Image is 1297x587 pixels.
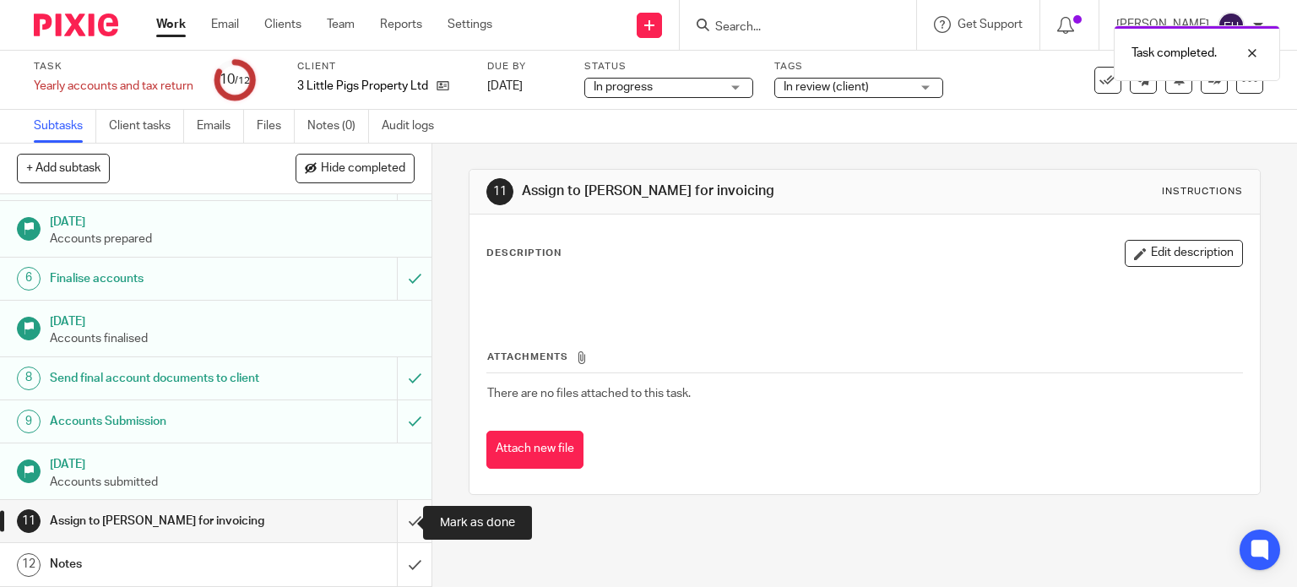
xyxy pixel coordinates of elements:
[50,309,415,330] h1: [DATE]
[584,60,753,73] label: Status
[50,409,270,434] h1: Accounts Submission
[487,352,568,361] span: Attachments
[487,388,691,399] span: There are no files attached to this task.
[382,110,447,143] a: Audit logs
[487,60,563,73] label: Due by
[50,452,415,473] h1: [DATE]
[50,366,270,391] h1: Send final account documents to client
[784,81,869,93] span: In review (client)
[486,247,562,260] p: Description
[487,80,523,92] span: [DATE]
[296,154,415,182] button: Hide completed
[448,16,492,33] a: Settings
[156,16,186,33] a: Work
[17,267,41,291] div: 6
[1162,185,1243,198] div: Instructions
[380,16,422,33] a: Reports
[50,231,415,247] p: Accounts prepared
[307,110,369,143] a: Notes (0)
[17,367,41,390] div: 8
[34,60,193,73] label: Task
[211,16,239,33] a: Email
[297,78,428,95] p: 3 Little Pigs Property Ltd
[50,330,415,347] p: Accounts finalised
[235,76,250,85] small: /12
[34,78,193,95] div: Yearly accounts and tax return
[34,14,118,36] img: Pixie
[109,110,184,143] a: Client tasks
[34,110,96,143] a: Subtasks
[257,110,295,143] a: Files
[1131,45,1217,62] p: Task completed.
[1125,240,1243,267] button: Edit description
[50,474,415,491] p: Accounts submitted
[486,178,513,205] div: 11
[1218,12,1245,39] img: svg%3E
[220,70,250,90] div: 10
[50,508,270,534] h1: Assign to [PERSON_NAME] for invoicing
[50,266,270,291] h1: Finalise accounts
[17,154,110,182] button: + Add subtask
[17,410,41,433] div: 9
[522,182,900,200] h1: Assign to [PERSON_NAME] for invoicing
[321,162,405,176] span: Hide completed
[17,553,41,577] div: 12
[327,16,355,33] a: Team
[264,16,301,33] a: Clients
[50,552,270,577] h1: Notes
[486,431,583,469] button: Attach new file
[594,81,653,93] span: In progress
[50,209,415,231] h1: [DATE]
[197,110,244,143] a: Emails
[297,60,466,73] label: Client
[17,509,41,533] div: 11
